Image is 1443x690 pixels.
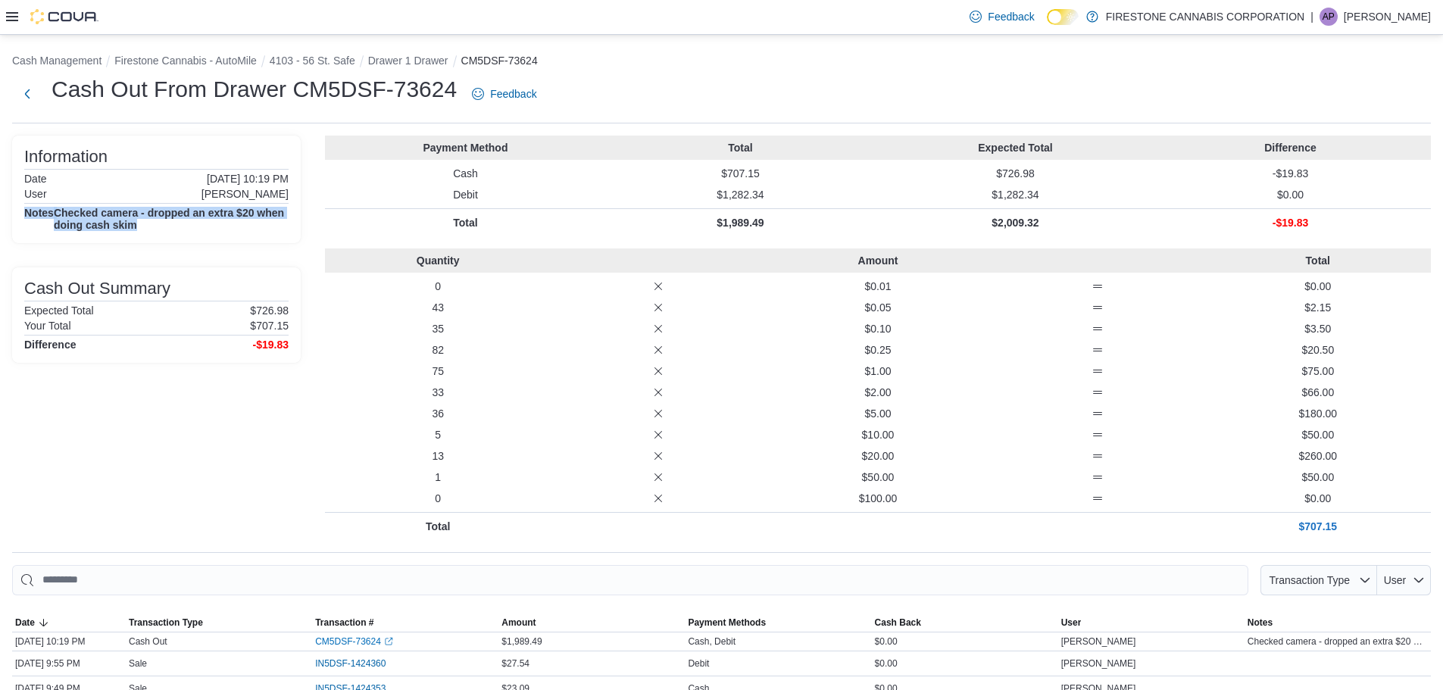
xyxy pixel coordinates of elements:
a: Feedback [466,79,542,109]
button: Notes [1245,614,1431,632]
p: $2.00 [771,385,985,400]
h4: Difference [24,339,76,351]
h3: Information [24,148,108,166]
p: $50.00 [1211,427,1425,442]
h1: Cash Out From Drawer CM5DSF-73624 [52,74,457,105]
button: Payment Methods [685,614,871,632]
p: $50.00 [771,470,985,485]
button: User [1058,614,1245,632]
button: Cash Management [12,55,102,67]
span: $0.00 [875,657,898,670]
p: 35 [331,321,545,336]
p: Cash Out [129,635,167,648]
h4: Checked camera - dropped an extra $20 when doing cash skim [54,207,289,231]
span: User [1061,617,1082,629]
p: $20.50 [1211,342,1425,357]
p: $0.00 [1156,187,1425,202]
button: Transaction Type [126,614,312,632]
p: $75.00 [1211,364,1425,379]
p: Total [606,140,875,155]
p: $5.00 [771,406,985,421]
input: This is a search bar. As you type, the results lower in the page will automatically filter. [12,565,1248,595]
h4: Notes [24,207,54,231]
p: $2,009.32 [881,215,1150,230]
h6: Expected Total [24,304,94,317]
p: 36 [331,406,545,421]
p: Total [331,215,600,230]
svg: External link [384,637,393,646]
p: $726.98 [881,166,1150,181]
span: Transaction Type [129,617,203,629]
span: $27.54 [501,657,529,670]
span: Date [15,617,35,629]
p: $1,989.49 [606,215,875,230]
p: -$19.83 [1156,215,1425,230]
p: $100.00 [771,491,985,506]
p: Debit [331,187,600,202]
p: Difference [1156,140,1425,155]
h4: -$19.83 [252,339,288,351]
span: [PERSON_NAME] [1061,657,1136,670]
p: Total [331,519,545,534]
p: 13 [331,448,545,464]
button: CM5DSF-73624 [461,55,538,67]
p: $0.10 [771,321,985,336]
img: Cova [30,9,98,24]
h3: Cash Out Summary [24,279,170,298]
span: Cash Back [875,617,921,629]
div: Cash, Debit [688,635,736,648]
button: Date [12,614,126,632]
button: Amount [498,614,685,632]
p: $726.98 [250,304,289,317]
nav: An example of EuiBreadcrumbs [12,53,1431,71]
p: $20.00 [771,448,985,464]
div: [DATE] 9:55 PM [12,654,126,673]
p: $707.15 [606,166,875,181]
span: User [1384,574,1407,586]
button: Transaction Type [1260,565,1377,595]
p: $0.01 [771,279,985,294]
span: AP [1323,8,1335,26]
input: Dark Mode [1047,9,1079,25]
p: Amount [771,253,985,268]
span: Payment Methods [688,617,766,629]
button: Next [12,79,42,109]
p: -$19.83 [1156,166,1425,181]
span: IN5DSF-1424360 [315,657,386,670]
h6: User [24,188,47,200]
div: Adrian Pusana [1320,8,1338,26]
a: CM5DSF-73624External link [315,635,393,648]
p: Cash [331,166,600,181]
p: 0 [331,491,545,506]
p: Total [1211,253,1425,268]
p: $1,282.34 [606,187,875,202]
p: 33 [331,385,545,400]
p: 0 [331,279,545,294]
span: [PERSON_NAME] [1061,635,1136,648]
h6: Your Total [24,320,71,332]
button: Transaction # [312,614,498,632]
p: Quantity [331,253,545,268]
span: Notes [1248,617,1273,629]
p: $50.00 [1211,470,1425,485]
span: Feedback [988,9,1034,24]
p: 75 [331,364,545,379]
p: $1.00 [771,364,985,379]
p: $10.00 [771,427,985,442]
p: | [1310,8,1313,26]
p: [PERSON_NAME] [1344,8,1431,26]
p: 5 [331,427,545,442]
div: [DATE] 10:19 PM [12,632,126,651]
span: Transaction Type [1269,574,1350,586]
span: Transaction # [315,617,373,629]
button: Firestone Cannabis - AutoMile [114,55,257,67]
button: User [1377,565,1431,595]
p: $260.00 [1211,448,1425,464]
p: $3.50 [1211,321,1425,336]
p: [DATE] 10:19 PM [207,173,289,185]
span: $0.00 [875,635,898,648]
p: $0.00 [1211,491,1425,506]
p: Expected Total [881,140,1150,155]
p: [PERSON_NAME] [201,188,289,200]
h6: Date [24,173,47,185]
